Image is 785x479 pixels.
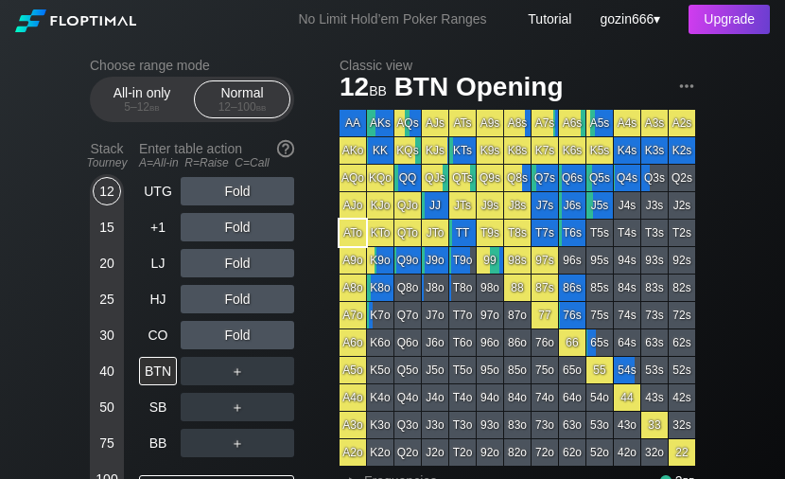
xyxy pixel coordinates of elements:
span: gozin666 [600,11,654,27]
div: Q4s [614,165,640,191]
div: Q4o [394,384,421,411]
div: J5o [422,357,448,383]
div: 97s [532,247,558,274]
div: JTo [422,220,448,246]
div: AJo [340,192,366,219]
div: Q6o [394,329,421,356]
div: K2o [367,439,393,466]
div: K8o [367,275,393,301]
div: 95s [586,247,613,274]
div: 25 [93,285,121,313]
div: A6s [559,110,585,136]
div: Q3s [641,165,668,191]
div: 66 [559,329,585,356]
span: bb [149,100,160,114]
div: KQs [394,137,421,164]
div: No Limit Hold’em Poker Ranges [270,11,515,31]
div: 52o [586,439,613,466]
div: 53s [641,357,668,383]
div: J9s [477,192,503,219]
div: K9o [367,247,393,274]
div: 32s [669,412,695,438]
div: J5s [586,192,613,219]
div: K5s [586,137,613,164]
div: T6o [449,329,476,356]
div: 52s [669,357,695,383]
div: A5o [340,357,366,383]
span: bb [369,79,387,99]
div: 40 [93,357,121,385]
div: ＋ [181,429,294,457]
div: A9s [477,110,503,136]
div: J2o [422,439,448,466]
span: BTN Opening [392,73,567,104]
div: KTo [367,220,393,246]
div: T2s [669,220,695,246]
div: A3o [340,412,366,438]
div: J3s [641,192,668,219]
div: 65o [559,357,585,383]
div: HJ [139,285,177,313]
div: A8s [504,110,531,136]
div: A7s [532,110,558,136]
div: A6o [340,329,366,356]
div: 84o [504,384,531,411]
div: J2s [669,192,695,219]
div: 73o [532,412,558,438]
div: KJo [367,192,393,219]
div: J8o [422,275,448,301]
div: AQo [340,165,366,191]
div: AJs [422,110,448,136]
div: 15 [93,213,121,241]
div: Upgrade [689,5,770,34]
div: K2s [669,137,695,164]
span: bb [256,100,267,114]
div: Q7s [532,165,558,191]
div: 88 [504,275,531,301]
div: Q2o [394,439,421,466]
div: QTo [394,220,421,246]
div: T7o [449,302,476,328]
span: 12 [337,73,390,104]
div: Normal [199,81,286,117]
div: 73s [641,302,668,328]
div: 74o [532,384,558,411]
div: A9o [340,247,366,274]
div: T9o [449,247,476,274]
div: 83o [504,412,531,438]
div: UTG [139,177,177,205]
div: Q5s [586,165,613,191]
div: BTN [139,357,177,385]
div: ＋ [181,357,294,385]
div: T3o [449,412,476,438]
div: A5s [586,110,613,136]
div: 30 [93,321,121,349]
div: 63o [559,412,585,438]
div: Q3o [394,412,421,438]
div: 43o [614,412,640,438]
div: Q8o [394,275,421,301]
div: K6o [367,329,393,356]
div: KJs [422,137,448,164]
div: 65s [586,329,613,356]
div: 20 [93,249,121,277]
div: T5o [449,357,476,383]
div: 83s [641,275,668,301]
div: T4o [449,384,476,411]
div: 93o [477,412,503,438]
div: 33 [641,412,668,438]
div: 12 – 100 [202,100,282,114]
div: T7s [532,220,558,246]
div: T6s [559,220,585,246]
div: 93s [641,247,668,274]
div: Q7o [394,302,421,328]
div: Fold [181,177,294,205]
div: T5s [586,220,613,246]
div: 84s [614,275,640,301]
div: 42o [614,439,640,466]
div: J4o [422,384,448,411]
div: K9s [477,137,503,164]
div: K4o [367,384,393,411]
img: help.32db89a4.svg [275,138,296,159]
div: JJ [422,192,448,219]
